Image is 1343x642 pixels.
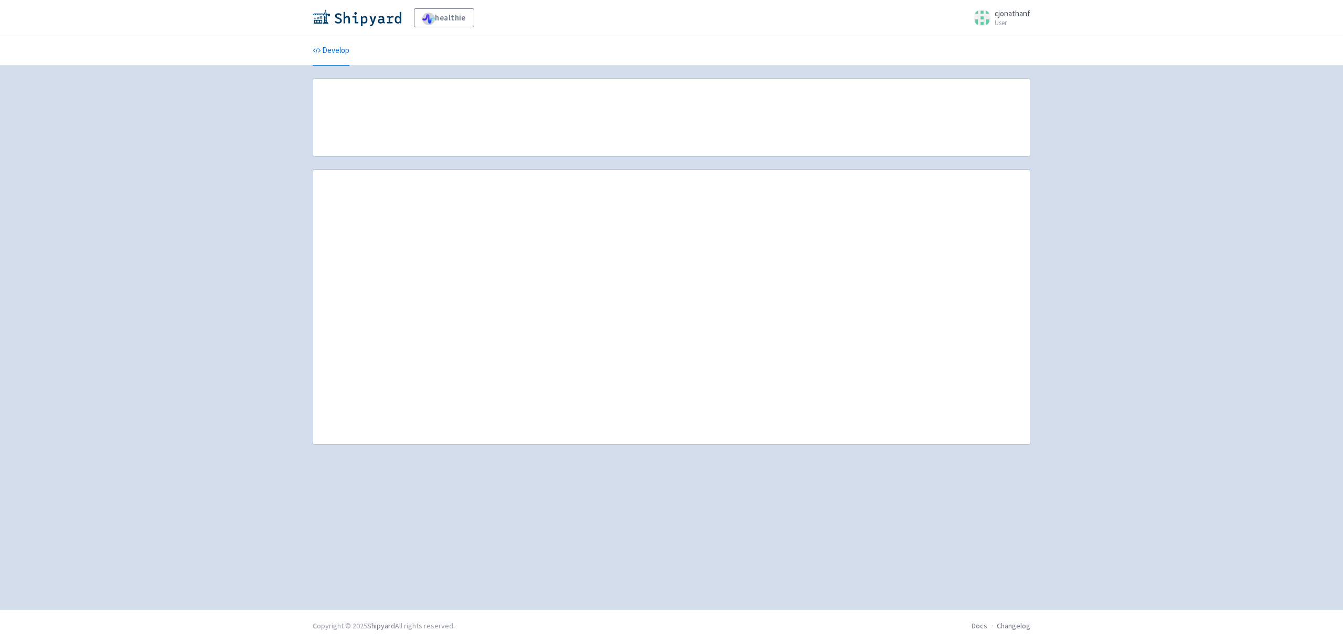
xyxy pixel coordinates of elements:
a: Docs [972,621,987,630]
a: cjonathanf User [967,9,1030,26]
a: healthie [414,8,474,27]
span: cjonathanf [995,8,1030,18]
a: Changelog [997,621,1030,630]
div: Copyright © 2025 All rights reserved. [313,620,455,632]
a: Shipyard [367,621,395,630]
small: User [995,19,1030,26]
a: Develop [313,36,349,66]
img: Shipyard logo [313,9,401,26]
